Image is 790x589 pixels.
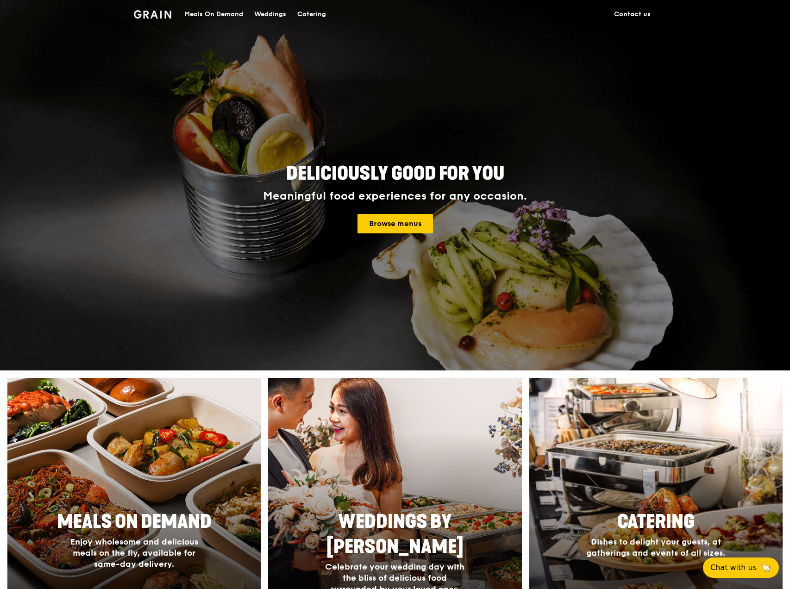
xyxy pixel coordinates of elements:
span: Weddings by [PERSON_NAME] [326,511,464,558]
span: Enjoy wholesome and delicious meals on the fly, available for same-day delivery. [70,537,198,569]
div: Weddings [254,0,286,28]
div: Meaningful food experiences for any occasion. [228,190,562,203]
span: Deliciously good for you [286,163,504,185]
a: Browse menus [357,214,433,233]
a: Catering [292,0,332,28]
div: Meals On Demand [184,0,243,28]
a: Weddings [249,0,292,28]
span: 🦙 [760,562,771,573]
a: Contact us [608,0,656,28]
img: Grain [134,10,171,19]
span: Chat with us [710,562,757,573]
div: Catering [297,0,326,28]
span: Dishes to delight your guests, at gatherings and events of all sizes. [586,537,725,558]
span: Catering [617,511,695,533]
span: Meals On Demand [57,511,212,533]
button: Chat with us🦙 [703,558,779,578]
